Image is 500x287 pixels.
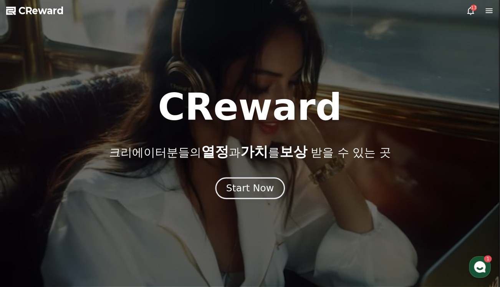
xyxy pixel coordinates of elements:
div: Start Now [226,182,274,195]
a: Start Now [217,186,283,193]
a: 홈 [2,223,51,242]
span: 가치 [240,144,268,159]
span: 설정 [119,235,128,241]
a: 설정 [99,223,147,242]
span: CReward [18,5,64,17]
button: Start Now [215,177,285,199]
span: 대화 [70,235,79,241]
span: 1 [78,223,81,229]
div: 13 [471,5,477,11]
a: 13 [466,6,475,15]
a: 1대화 [51,223,99,242]
p: 크리에이터분들의 과 를 받을 수 있는 곳 [109,144,391,159]
a: CReward [6,5,64,17]
span: 홈 [24,235,29,241]
h1: CReward [158,89,342,126]
span: 열정 [201,144,229,159]
span: 보상 [280,144,307,159]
